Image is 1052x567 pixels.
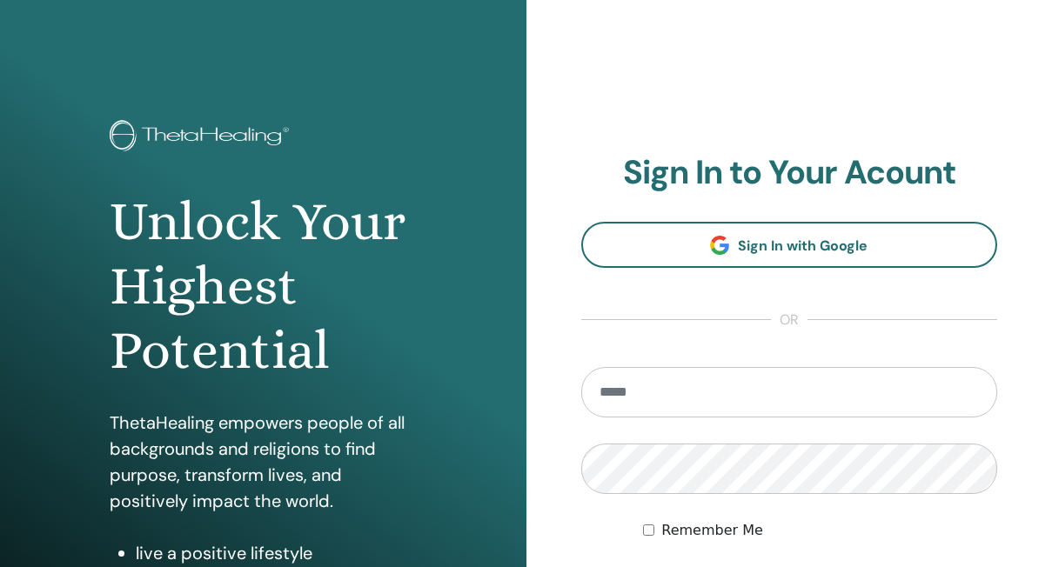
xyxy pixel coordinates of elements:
[136,540,417,566] li: live a positive lifestyle
[661,520,763,541] label: Remember Me
[581,222,998,268] a: Sign In with Google
[738,237,868,255] span: Sign In with Google
[581,153,998,193] h2: Sign In to Your Acount
[110,410,417,514] p: ThetaHealing empowers people of all backgrounds and religions to find purpose, transform lives, a...
[771,310,807,330] span: or
[110,190,417,384] h1: Unlock Your Highest Potential
[643,520,997,541] div: Keep me authenticated indefinitely or until I manually logout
